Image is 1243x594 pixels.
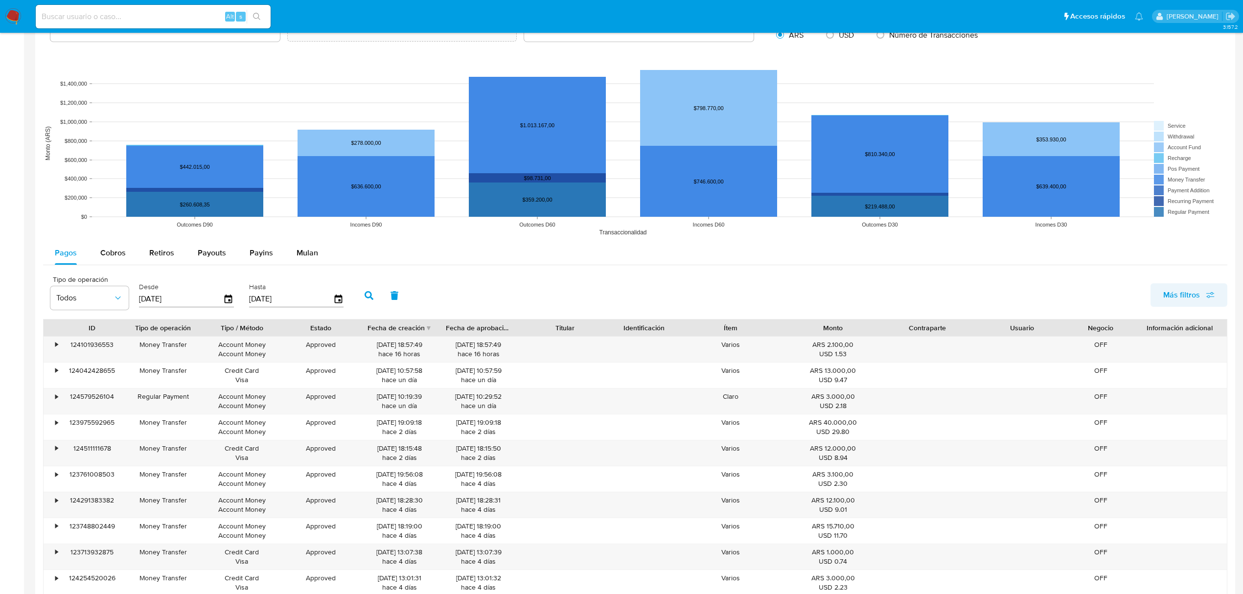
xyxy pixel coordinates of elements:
[1070,11,1125,22] span: Accesos rápidos
[226,12,234,21] span: Alt
[1135,12,1143,21] a: Notificaciones
[1225,11,1236,22] a: Salir
[1167,12,1222,21] p: eliana.eguerrero@mercadolibre.com
[247,10,267,23] button: search-icon
[36,10,271,23] input: Buscar usuario o caso...
[1223,23,1238,31] span: 3.157.2
[239,12,242,21] span: s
